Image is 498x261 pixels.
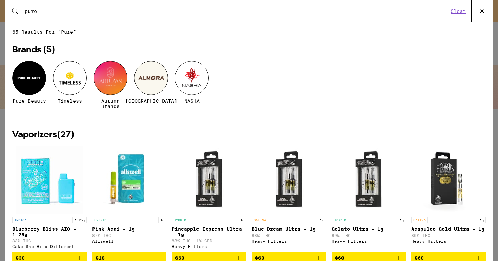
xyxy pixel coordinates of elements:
div: Cake She Hits Different [12,244,87,249]
span: $60 [255,255,264,261]
h2: Vaporizers ( 27 ) [12,131,486,139]
p: 1g [318,217,326,223]
h2: Brands ( 5 ) [12,46,486,54]
p: Pineapple Express Ultra - 1g [172,226,246,237]
p: Blue Dream Ultra - 1g [252,226,326,232]
span: Autumn Brands [94,98,127,109]
div: Heavy Hitters [252,239,326,243]
p: 1.25g [72,217,87,223]
p: INDICA [12,217,28,223]
span: Pure Beauty [13,98,46,104]
img: Heavy Hitters - Acapulco Gold Ultra - 1g [415,146,482,214]
div: Heavy Hitters [332,239,406,243]
p: HYBRID [172,217,188,223]
p: 1g [478,217,486,223]
img: Allswell - Pink Acai - 1g [95,146,163,214]
span: 65 results for "pure" [12,29,486,35]
p: 89% THC [411,233,486,238]
button: Redirect to URL [0,0,370,49]
img: Cake She Hits Different - Blueberry Bliss AIO - 1.25g [16,146,83,214]
p: Blueberry Bliss AIO - 1.25g [12,226,87,237]
p: 87% THC [92,233,167,238]
p: 1g [158,217,166,223]
p: HYBRID [332,217,348,223]
a: Open page for Pink Acai - 1g from Allswell [92,146,167,252]
input: Search for products & categories [24,8,449,14]
span: $18 [96,255,105,261]
span: NASHA [184,98,200,104]
a: Open page for Gelato Ultra - 1g from Heavy Hitters [332,146,406,252]
span: [GEOGRAPHIC_DATA] [125,98,177,104]
button: Clear [449,8,468,14]
a: Open page for Blueberry Bliss AIO - 1.25g from Cake She Hits Different [12,146,87,252]
img: Heavy Hitters - Gelato Ultra - 1g [335,146,402,214]
span: $60 [335,255,344,261]
p: 1g [398,217,406,223]
p: SATIVA [252,217,268,223]
p: SATIVA [411,217,428,223]
a: Open page for Blue Dream Ultra - 1g from Heavy Hitters [252,146,326,252]
img: Heavy Hitters - Blue Dream Ultra - 1g [255,146,323,214]
p: Gelato Ultra - 1g [332,226,406,232]
span: $30 [16,255,25,261]
div: Heavy Hitters [172,244,246,249]
span: Hi. Need any help? [4,5,49,10]
p: 88% THC: 1% CBD [172,239,246,243]
div: Heavy Hitters [411,239,486,243]
p: Acapulco Gold Ultra - 1g [411,226,486,232]
span: $60 [175,255,184,261]
p: 83% THC [12,239,87,243]
div: Allswell [92,239,167,243]
p: 89% THC [332,233,406,238]
p: HYBRID [92,217,108,223]
p: 88% THC [252,233,326,238]
p: 1g [238,217,246,223]
span: Timeless [58,98,82,104]
span: $60 [415,255,424,261]
a: Open page for Acapulco Gold Ultra - 1g from Heavy Hitters [411,146,486,252]
p: Pink Acai - 1g [92,226,167,232]
a: Open page for Pineapple Express Ultra - 1g from Heavy Hitters [172,146,246,252]
img: Heavy Hitters - Pineapple Express Ultra - 1g [175,146,243,214]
